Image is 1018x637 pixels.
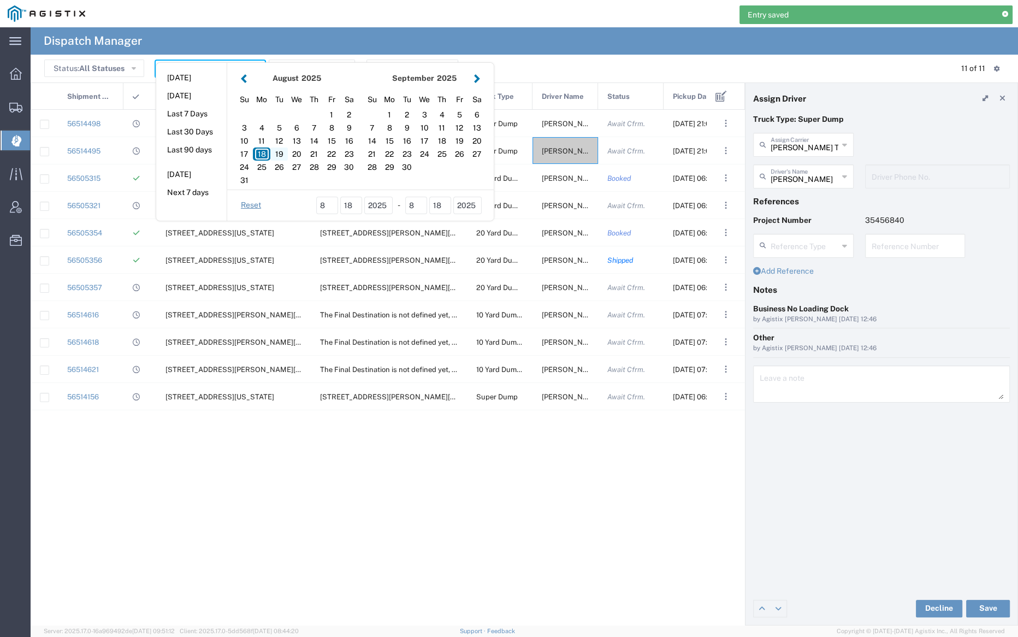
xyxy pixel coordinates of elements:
[381,134,398,148] div: 15
[433,134,451,148] div: 18
[607,284,645,292] span: Await Cfrm.
[398,134,416,148] div: 16
[718,389,733,404] button: ...
[607,202,645,210] span: Await Cfrm.
[67,311,99,319] a: 56514616
[270,134,288,148] div: 12
[451,91,468,108] div: Friday
[398,161,416,174] div: 30
[718,225,733,240] button: ...
[320,311,646,319] span: The Final Destination is not defined yet, Angwin, California, United States
[433,121,451,134] div: 11
[366,60,458,77] button: Advanced Search
[305,148,323,161] div: 21
[67,174,100,182] a: 56505315
[235,174,253,187] div: 31
[748,9,789,21] span: Entry saved
[476,147,518,155] span: Super Dump
[416,121,433,134] div: 10
[433,148,451,161] div: 25
[305,121,323,134] div: 7
[320,229,488,237] span: 1601 Dixon Landing Rd, Milpitas, California, 95035, United States
[673,338,716,346] span: 08/18/2025, 07:00
[305,161,323,174] div: 28
[288,134,305,148] div: 13
[67,202,100,210] a: 56505321
[398,121,416,134] div: 9
[363,161,381,174] div: 28
[67,284,102,292] a: 56505357
[542,120,601,128] span: Harman Singh
[673,83,717,110] span: Pickup Date and Time
[718,307,733,322] button: ...
[253,121,270,134] div: 4
[542,147,601,155] span: Robert Schiller
[416,134,433,148] div: 17
[916,600,962,617] button: Decline
[607,311,645,319] span: Await Cfrm.
[673,284,716,292] span: 08/18/2025, 06:30
[725,226,727,239] span: . . .
[253,628,299,634] span: [DATE] 08:44:20
[718,334,733,350] button: ...
[381,121,398,134] div: 8
[323,148,340,161] div: 22
[416,148,433,161] div: 24
[340,197,362,214] input: dd
[542,174,601,182] span: Marco Martinez
[725,199,727,212] span: . . .
[320,284,488,292] span: 1601 Dixon Landing Rd, Milpitas, California, 95035, United States
[288,148,305,161] div: 20
[67,365,99,374] a: 56514621
[364,197,393,214] input: yyyy
[241,200,261,211] a: Reset
[156,87,227,104] button: [DATE]
[340,148,358,161] div: 23
[753,332,1010,344] div: Other
[754,600,770,617] a: Edit previous row
[253,91,270,108] div: Monday
[381,91,398,108] div: Monday
[270,161,288,174] div: 26
[487,628,514,634] a: Feedback
[607,365,645,374] span: Await Cfrm.
[476,338,542,346] span: 10 Yard Dump Truck
[437,74,457,82] span: 2025
[961,63,985,74] div: 11 of 11
[270,91,288,108] div: Tuesday
[67,393,99,401] a: 56514156
[753,315,1010,325] div: by Agistix [PERSON_NAME] [DATE] 12:46
[320,393,488,401] span: 1601 Dixon Landing Rd, Milpitas, California, 95035, United States
[398,91,416,108] div: Tuesday
[44,628,175,634] span: Server: 2025.17.0-16a969492de
[381,161,398,174] div: 29
[288,121,305,134] div: 6
[476,284,543,292] span: 20 Yard Dump Truck
[235,148,253,161] div: 17
[753,344,1010,353] div: by Agistix [PERSON_NAME] [DATE] 12:46
[269,60,355,77] button: Saved Searches
[165,229,274,237] span: 4801 Oakport St, Oakland, California, 94601, United States
[542,338,601,346] span: Kelly Dickey
[340,91,358,108] div: Saturday
[607,229,631,237] span: Booked
[381,108,398,121] div: 1
[607,256,634,264] span: Shipped
[542,229,601,237] span: Surinder Singh
[725,253,727,267] span: . . .
[340,161,358,174] div: 30
[753,93,806,103] h4: Assign Driver
[725,335,727,349] span: . . .
[323,91,340,108] div: Friday
[398,108,416,121] div: 2
[607,83,630,110] span: Status
[316,197,338,214] input: mm
[270,148,288,161] div: 19
[392,74,434,82] strong: September
[323,134,340,148] div: 15
[476,202,543,210] span: 20 Yard Dump Truck
[542,393,601,401] span: Ajaib Singh
[673,256,716,264] span: 08/18/2025, 06:30
[156,166,227,183] button: [DATE]
[67,229,102,237] a: 56505354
